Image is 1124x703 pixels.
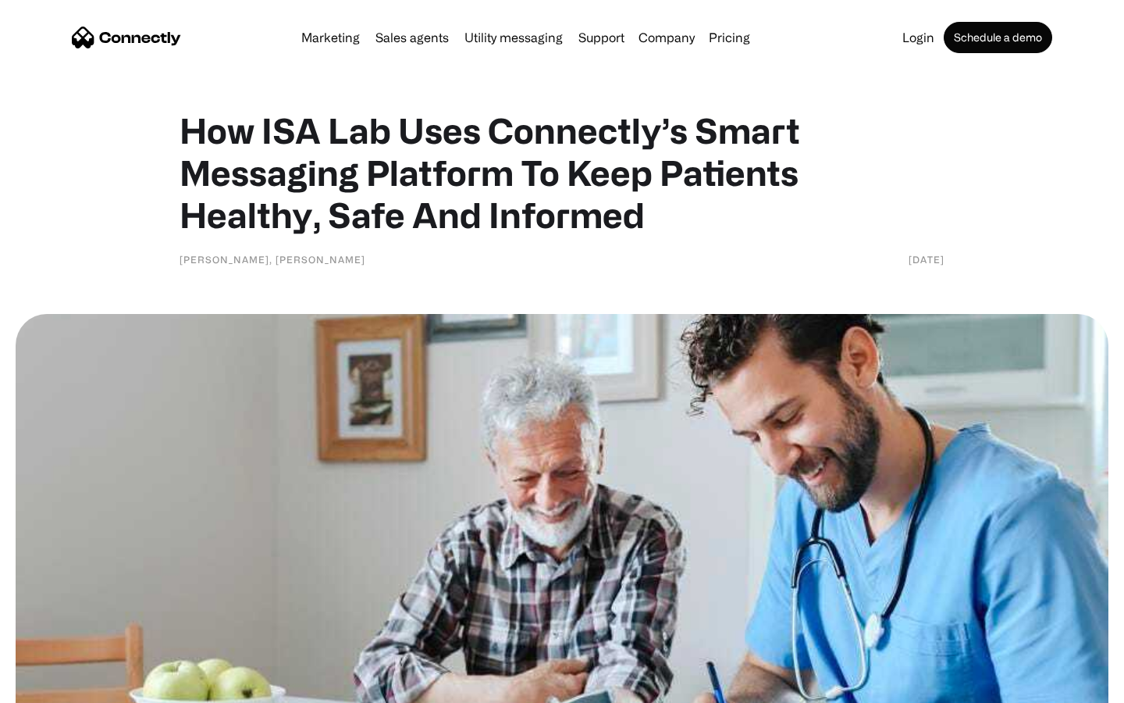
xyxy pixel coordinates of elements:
[638,27,695,48] div: Company
[458,31,569,44] a: Utility messaging
[180,252,365,267] div: [PERSON_NAME], [PERSON_NAME]
[944,22,1052,53] a: Schedule a demo
[295,31,366,44] a: Marketing
[572,31,631,44] a: Support
[702,31,756,44] a: Pricing
[896,31,941,44] a: Login
[369,31,455,44] a: Sales agents
[16,676,94,698] aside: Language selected: English
[31,676,94,698] ul: Language list
[180,109,944,236] h1: How ISA Lab Uses Connectly’s Smart Messaging Platform To Keep Patients Healthy, Safe And Informed
[909,252,944,267] div: [DATE]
